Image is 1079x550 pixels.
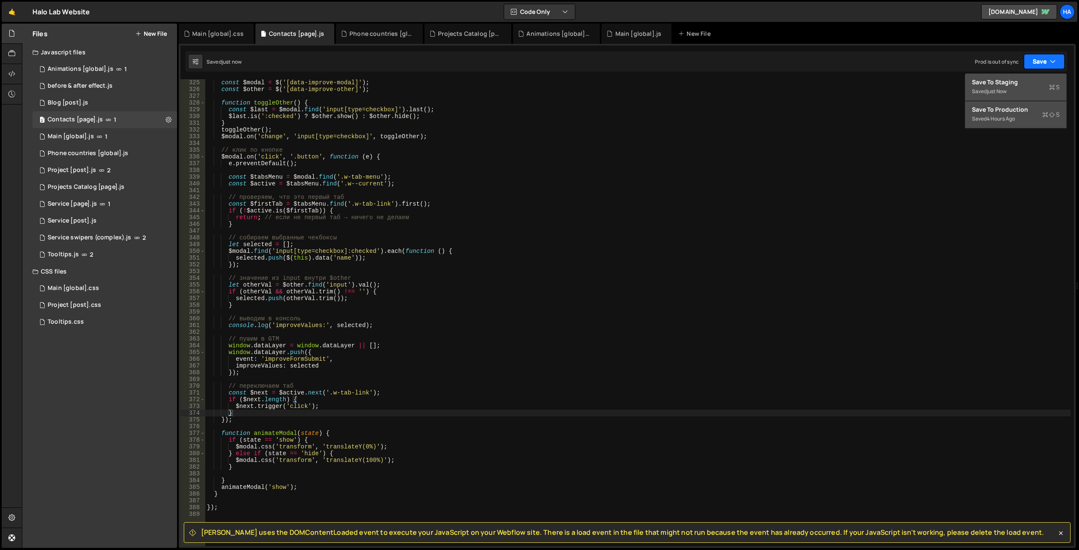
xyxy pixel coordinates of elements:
[180,160,205,167] div: 337
[180,147,205,153] div: 335
[180,126,205,133] div: 332
[180,504,205,511] div: 388
[972,105,1060,114] div: Save to Production
[180,369,205,376] div: 368
[180,511,205,518] div: 389
[180,194,205,201] div: 342
[32,7,90,17] div: Halo Lab Website
[48,65,113,73] div: Animations [global].js
[180,282,205,288] div: 355
[180,497,205,504] div: 387
[180,140,205,147] div: 334
[180,99,205,106] div: 328
[180,295,205,302] div: 357
[32,162,177,179] div: 826/8916.js
[180,450,205,457] div: 380
[615,30,662,38] div: Main [global].js
[90,251,93,258] span: 2
[180,221,205,228] div: 346
[180,491,205,497] div: 386
[32,78,177,94] div: 826/19389.js
[32,246,177,263] div: 826/18329.js
[192,30,244,38] div: Main [global].css
[975,58,1019,65] div: Prod is out of sync
[180,315,205,322] div: 360
[180,153,205,160] div: 336
[22,44,177,61] div: Javascript files
[180,174,205,180] div: 339
[180,389,205,396] div: 371
[32,212,177,229] div: 826/7934.js
[180,410,205,416] div: 374
[180,113,205,120] div: 330
[180,470,205,477] div: 383
[32,229,177,246] div: 826/8793.js
[48,200,97,208] div: Service [page].js
[180,228,205,234] div: 347
[180,457,205,464] div: 381
[180,255,205,261] div: 351
[48,116,103,123] div: Contacts [page].js
[142,234,146,241] span: 2
[180,86,205,93] div: 326
[180,403,205,410] div: 373
[32,314,177,330] div: 826/18335.css
[108,201,110,207] span: 1
[180,302,205,309] div: 358
[201,528,1044,537] span: [PERSON_NAME] uses the DOMContentLoaded event to execute your JavaScript on your Webflow site. Th...
[222,58,242,65] div: just now
[32,128,177,145] div: 826/1521.js
[32,29,48,38] h2: Files
[180,180,205,187] div: 340
[32,145,177,162] div: 826/24828.js
[32,179,177,196] div: 826/10093.js
[48,150,128,157] div: Phone countries [global].js
[180,207,205,214] div: 344
[40,117,45,124] span: 2
[180,349,205,356] div: 365
[180,362,205,369] div: 367
[107,167,110,174] span: 2
[180,416,205,423] div: 375
[965,101,1066,129] button: Save to ProductionS Saved4 hours ago
[48,133,94,140] div: Main [global].js
[526,30,590,38] div: Animations [global].js
[180,275,205,282] div: 354
[207,58,242,65] div: Saved
[504,4,575,19] button: Code Only
[1060,4,1075,19] div: Ha
[180,309,205,315] div: 359
[180,248,205,255] div: 350
[180,322,205,329] div: 361
[135,30,167,37] button: New File
[180,201,205,207] div: 343
[180,430,205,437] div: 377
[180,214,205,221] div: 345
[180,423,205,430] div: 376
[180,477,205,484] div: 384
[972,114,1060,124] div: Saved
[32,61,177,78] div: 826/2754.js
[438,30,501,38] div: Projects Catalog [page].js
[105,133,107,140] span: 1
[972,86,1060,97] div: Saved
[48,82,113,90] div: before & after effect.js
[1049,83,1060,91] span: S
[180,167,205,174] div: 338
[32,94,177,111] div: 826/3363.js
[48,301,101,309] div: Project [post].css
[180,484,205,491] div: 385
[981,4,1057,19] a: [DOMAIN_NAME]
[972,78,1060,86] div: Save to Staging
[180,464,205,470] div: 382
[48,99,88,107] div: Blog [post].js
[114,116,116,123] span: 1
[48,234,131,241] div: Service swipers (complex).js
[180,335,205,342] div: 363
[180,187,205,194] div: 341
[180,234,205,241] div: 348
[180,383,205,389] div: 370
[678,30,714,38] div: New File
[180,396,205,403] div: 372
[180,437,205,443] div: 378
